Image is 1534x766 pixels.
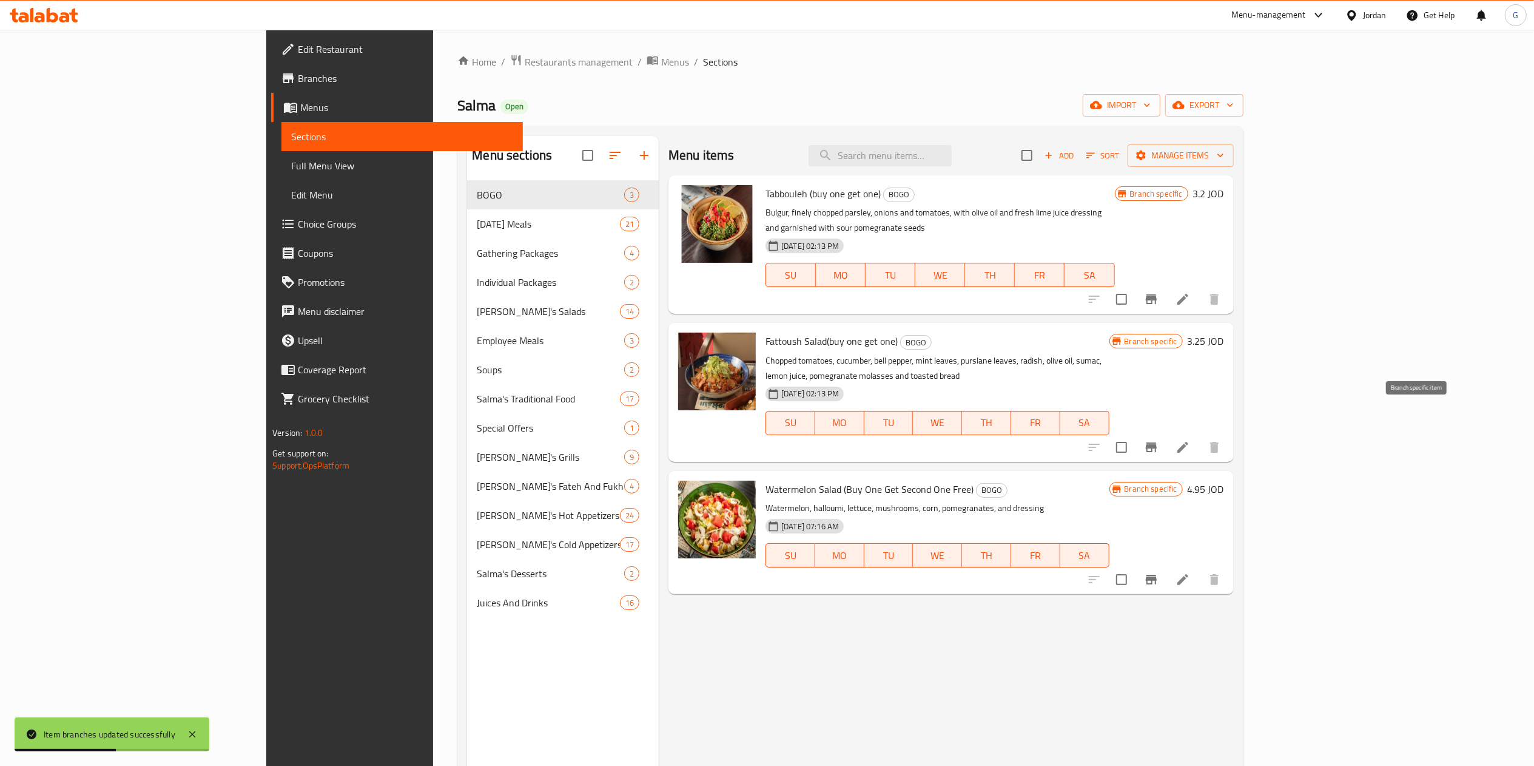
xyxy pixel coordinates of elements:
[624,450,639,464] div: items
[477,217,620,231] span: [DATE] Meals
[1083,94,1160,117] button: import
[776,388,844,399] span: [DATE] 02:13 PM
[1040,146,1078,165] span: Add item
[298,246,513,260] span: Coupons
[1065,263,1114,287] button: SA
[1016,547,1055,564] span: FR
[765,332,898,350] span: Fattoush Salad(buy one get one)
[300,100,513,115] span: Menus
[477,275,624,290] div: Individual Packages
[1128,144,1234,167] button: Manage items
[1016,414,1055,432] span: FR
[637,55,642,69] li: /
[815,543,864,568] button: MO
[1040,146,1078,165] button: Add
[298,275,513,290] span: Promotions
[1065,414,1105,432] span: SA
[625,277,639,288] span: 2
[815,411,864,435] button: MO
[1200,433,1229,462] button: delete
[661,55,689,69] span: Menus
[1176,572,1190,587] a: Edit menu item
[291,158,513,173] span: Full Menu View
[271,93,522,122] a: Menus
[1109,567,1134,592] span: Select to update
[467,501,659,530] div: [PERSON_NAME]'s Hot Appetizers24
[962,411,1011,435] button: TH
[920,266,960,284] span: WE
[304,425,323,441] span: 1.0.0
[866,263,915,287] button: TU
[298,304,513,319] span: Menu disclaimer
[477,333,624,348] div: Employee Meals
[298,391,513,406] span: Grocery Checklist
[620,537,639,552] div: items
[821,266,861,284] span: MO
[1020,266,1060,284] span: FR
[271,239,522,268] a: Coupons
[624,188,639,202] div: items
[620,217,639,231] div: items
[625,481,639,492] span: 4
[647,54,689,70] a: Menus
[869,547,909,564] span: TU
[703,55,738,69] span: Sections
[624,421,639,435] div: items
[477,421,624,435] div: Special Offers
[621,539,639,551] span: 17
[510,54,633,70] a: Restaurants management
[625,422,639,434] span: 1
[771,414,810,432] span: SU
[1200,565,1229,594] button: delete
[271,355,522,384] a: Coverage Report
[1188,481,1224,498] h6: 4.95 JOD
[913,543,962,568] button: WE
[678,333,756,410] img: Fattoush Salad(buy one get one)
[620,595,639,610] div: items
[1092,98,1151,113] span: import
[820,547,860,564] span: MO
[621,219,639,230] span: 21
[281,122,522,151] a: Sections
[1363,8,1387,22] div: Jordan
[298,42,513,56] span: Edit Restaurant
[477,217,620,231] div: Ramadan Meals
[624,362,639,377] div: items
[621,510,639,521] span: 24
[1015,263,1065,287] button: FR
[776,521,844,532] span: [DATE] 07:16 AM
[776,240,844,252] span: [DATE] 02:13 PM
[625,452,639,463] span: 9
[624,275,639,290] div: items
[467,175,659,622] nav: Menu sections
[625,335,639,347] span: 3
[624,333,639,348] div: items
[271,209,522,239] a: Choice Groups
[625,248,639,259] span: 4
[694,55,698,69] li: /
[1137,565,1166,594] button: Branch-specific-item
[915,263,965,287] button: WE
[970,266,1010,284] span: TH
[621,393,639,405] span: 17
[962,543,1011,568] button: TH
[869,414,909,432] span: TU
[765,543,815,568] button: SU
[900,335,932,350] div: BOGO
[1188,333,1224,350] h6: 3.25 JOD
[765,205,1114,236] p: Bulgur, finely chopped parsley, onions and tomatoes, with olive oil and fresh lime juice dressing...
[281,180,522,209] a: Edit Menu
[467,384,659,413] div: Salma's Traditional Food17
[575,143,600,168] span: Select all sections
[1086,149,1120,163] span: Sort
[678,185,756,263] img: Tabbouleh (buy one get one)
[477,479,624,493] span: [PERSON_NAME]'s Fateh And Fukhara
[467,180,659,209] div: BOGO3
[864,411,913,435] button: TU
[467,413,659,442] div: Special Offers1
[765,185,881,203] span: Tabbouleh (buy one get one)
[477,595,620,610] span: Juices And Drinks
[467,268,659,297] div: Individual Packages2
[272,425,302,441] span: Version:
